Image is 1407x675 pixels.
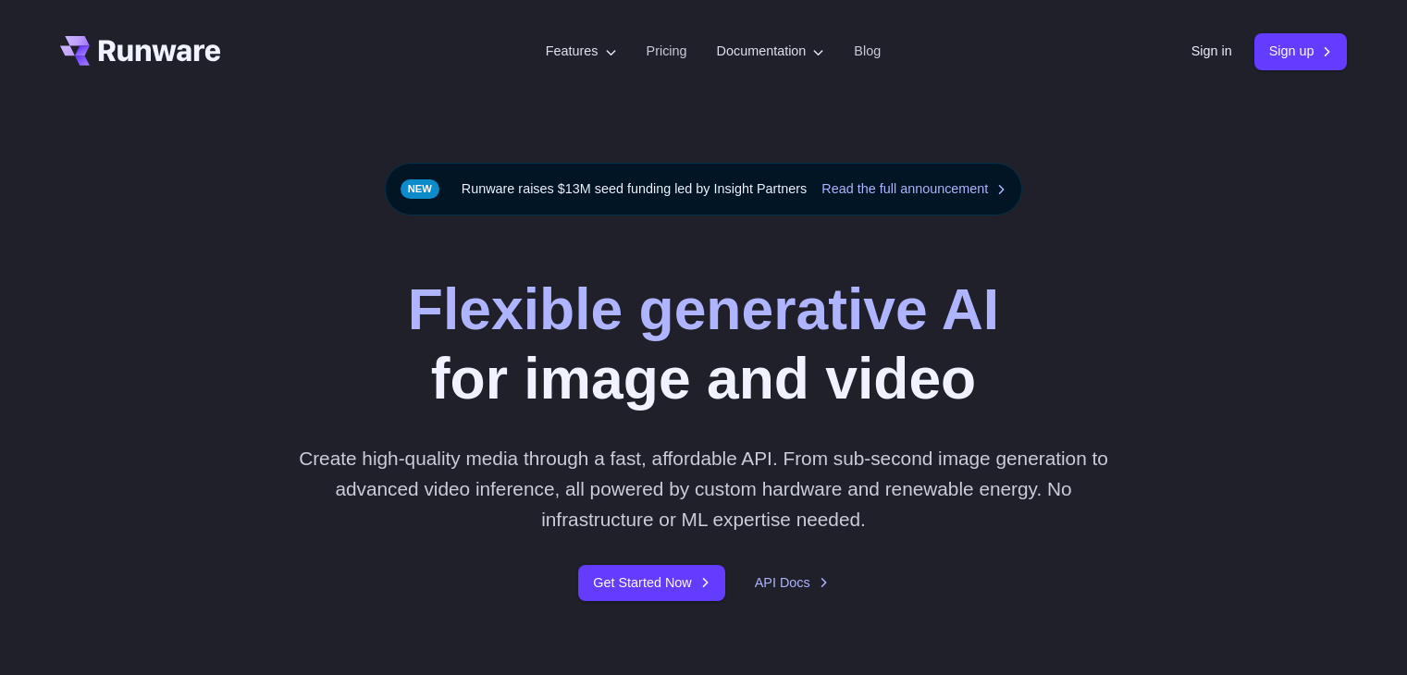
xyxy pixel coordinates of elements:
strong: Flexible generative AI [408,276,999,341]
a: Get Started Now [578,565,724,601]
a: Read the full announcement [821,178,1006,200]
a: Sign up [1254,33,1348,69]
a: API Docs [755,572,829,594]
a: Blog [854,41,881,62]
div: Runware raises $13M seed funding led by Insight Partners [385,163,1023,215]
a: Pricing [647,41,687,62]
label: Documentation [717,41,825,62]
a: Go to / [60,36,221,66]
label: Features [546,41,617,62]
a: Sign in [1191,41,1232,62]
h1: for image and video [408,275,999,413]
p: Create high-quality media through a fast, affordable API. From sub-second image generation to adv... [291,443,1116,535]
